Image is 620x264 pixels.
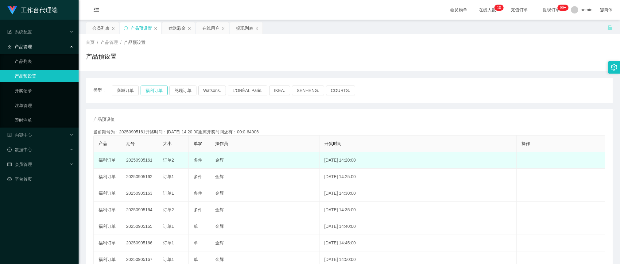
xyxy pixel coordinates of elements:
[93,129,605,135] div: 当前期号为：20250905161开奖时间：[DATE] 14:20:00距离开奖时间还有：00:0-64906
[169,22,186,34] div: 赠送彩金
[7,7,58,12] a: 工作台代理端
[210,218,320,235] td: 金辉
[210,185,320,202] td: 金辉
[7,173,74,185] a: 图标: dashboard平台首页
[494,5,503,11] sup: 10
[540,8,563,12] span: 提现订单
[121,235,158,251] td: 20250905166
[141,86,168,95] button: 福利订单
[94,235,121,251] td: 福利订单
[101,40,118,45] span: 产品管理
[320,218,517,235] td: [DATE] 14:40:00
[269,86,290,95] button: IKEA.
[163,240,174,245] span: 订单1
[476,8,499,12] span: 在线人数
[163,158,174,163] span: 订单2
[86,40,95,45] span: 首页
[194,207,202,212] span: 多件
[499,5,501,11] p: 0
[7,162,12,166] i: 图标: table
[121,218,158,235] td: 20250905165
[94,218,121,235] td: 福利订单
[194,257,198,262] span: 单
[320,169,517,185] td: [DATE] 14:25:00
[7,6,17,15] img: logo.9652507e.png
[320,202,517,218] td: [DATE] 14:35:00
[210,202,320,218] td: 金辉
[255,27,259,30] i: 图标: close
[320,152,517,169] td: [DATE] 14:20:00
[210,169,320,185] td: 金辉
[320,185,517,202] td: [DATE] 14:30:00
[94,152,121,169] td: 福利订单
[92,22,110,34] div: 会员列表
[21,0,58,20] h1: 工作台代理端
[194,141,202,146] span: 单双
[15,55,74,67] a: 产品列表
[326,86,355,95] button: COURTS.
[86,0,107,20] i: 图标: menu-fold
[194,240,198,245] span: 单
[120,40,122,45] span: /
[130,22,152,34] div: 产品预设置
[169,86,196,95] button: 兑现订单
[521,141,530,146] span: 操作
[210,235,320,251] td: 金辉
[198,86,226,95] button: Watsons.
[124,26,128,30] i: 图标: sync
[221,27,225,30] i: 图标: close
[93,116,115,123] span: 产品预设值
[94,169,121,185] td: 福利订单
[7,30,12,34] i: 图标: form
[7,147,32,152] span: 数据中心
[15,114,74,126] a: 即时注单
[111,27,115,30] i: 图标: close
[121,202,158,218] td: 20250905164
[94,185,121,202] td: 福利订单
[215,141,228,146] span: 操作员
[163,174,174,179] span: 订单1
[163,191,174,196] span: 订单1
[94,202,121,218] td: 福利订单
[292,86,324,95] button: SENHENG.
[7,44,32,49] span: 产品管理
[7,147,12,152] i: 图标: check-circle-o
[202,22,219,34] div: 在线用户
[7,29,32,34] span: 系统配置
[497,5,499,11] p: 1
[93,86,112,95] span: 类型：
[324,141,342,146] span: 开奖时间
[86,52,117,61] h1: 产品预设置
[112,86,139,95] button: 商城订单
[163,141,172,146] span: 大小
[15,70,74,82] a: 产品预设置
[126,141,135,146] span: 期号
[121,152,158,169] td: 20250905161
[163,207,174,212] span: 订单2
[194,224,198,229] span: 单
[7,132,32,137] span: 内容中心
[188,27,191,30] i: 图标: close
[320,235,517,251] td: [DATE] 14:45:00
[210,152,320,169] td: 金辉
[194,158,202,163] span: 多件
[7,162,32,167] span: 会员管理
[97,40,98,45] span: /
[508,8,531,12] span: 充值订单
[163,257,174,262] span: 订单1
[163,224,174,229] span: 订单1
[194,174,202,179] span: 多件
[557,5,568,11] sup: 1076
[124,40,145,45] span: 产品预设置
[99,141,107,146] span: 产品
[228,86,267,95] button: L'ORÉAL Paris.
[236,22,253,34] div: 提现列表
[610,64,617,71] i: 图标: setting
[121,169,158,185] td: 20250905162
[15,85,74,97] a: 开奖记录
[15,99,74,112] a: 注单管理
[607,25,613,30] i: 图标: unlock
[121,185,158,202] td: 20250905163
[7,133,12,137] i: 图标: profile
[194,191,202,196] span: 多件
